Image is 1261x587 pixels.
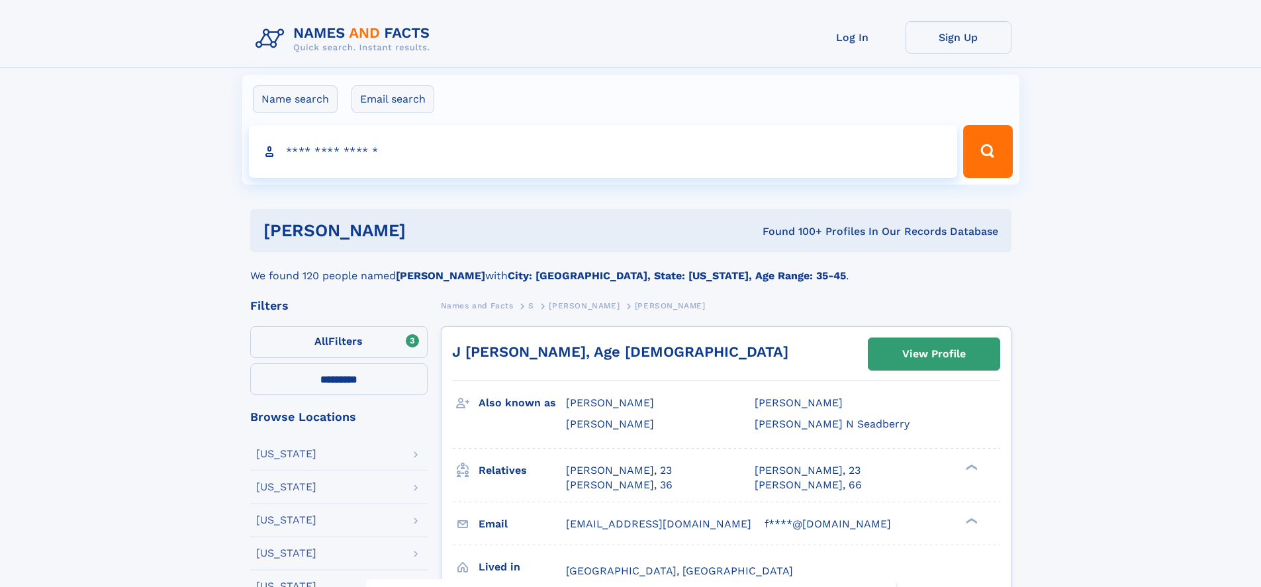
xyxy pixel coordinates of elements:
[755,396,843,409] span: [PERSON_NAME]
[962,463,978,471] div: ❯
[479,556,566,578] h3: Lived in
[528,301,534,310] span: S
[902,339,966,369] div: View Profile
[351,85,434,113] label: Email search
[479,513,566,535] h3: Email
[256,449,316,459] div: [US_STATE]
[549,301,620,310] span: [PERSON_NAME]
[868,338,1000,370] a: View Profile
[441,297,514,314] a: Names and Facts
[396,269,485,282] b: [PERSON_NAME]
[250,326,428,358] label: Filters
[250,21,441,57] img: Logo Names and Facts
[256,482,316,492] div: [US_STATE]
[452,343,788,360] a: J [PERSON_NAME], Age [DEMOGRAPHIC_DATA]
[479,392,566,414] h3: Also known as
[962,516,978,525] div: ❯
[250,300,428,312] div: Filters
[635,301,706,310] span: [PERSON_NAME]
[755,418,910,430] span: [PERSON_NAME] N Seadberry
[906,21,1011,54] a: Sign Up
[566,463,672,478] a: [PERSON_NAME], 23
[253,85,338,113] label: Name search
[314,335,328,347] span: All
[566,564,793,577] span: [GEOGRAPHIC_DATA], [GEOGRAPHIC_DATA]
[755,478,862,492] a: [PERSON_NAME], 66
[566,418,654,430] span: [PERSON_NAME]
[566,478,673,492] a: [PERSON_NAME], 36
[249,125,958,178] input: search input
[528,297,534,314] a: S
[566,518,751,530] span: [EMAIL_ADDRESS][DOMAIN_NAME]
[479,459,566,482] h3: Relatives
[250,411,428,423] div: Browse Locations
[256,515,316,525] div: [US_STATE]
[963,125,1012,178] button: Search Button
[584,224,998,239] div: Found 100+ Profiles In Our Records Database
[549,297,620,314] a: [PERSON_NAME]
[566,396,654,409] span: [PERSON_NAME]
[755,463,861,478] a: [PERSON_NAME], 23
[508,269,846,282] b: City: [GEOGRAPHIC_DATA], State: [US_STATE], Age Range: 35-45
[250,252,1011,284] div: We found 120 people named with .
[263,222,584,239] h1: [PERSON_NAME]
[800,21,906,54] a: Log In
[256,548,316,559] div: [US_STATE]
